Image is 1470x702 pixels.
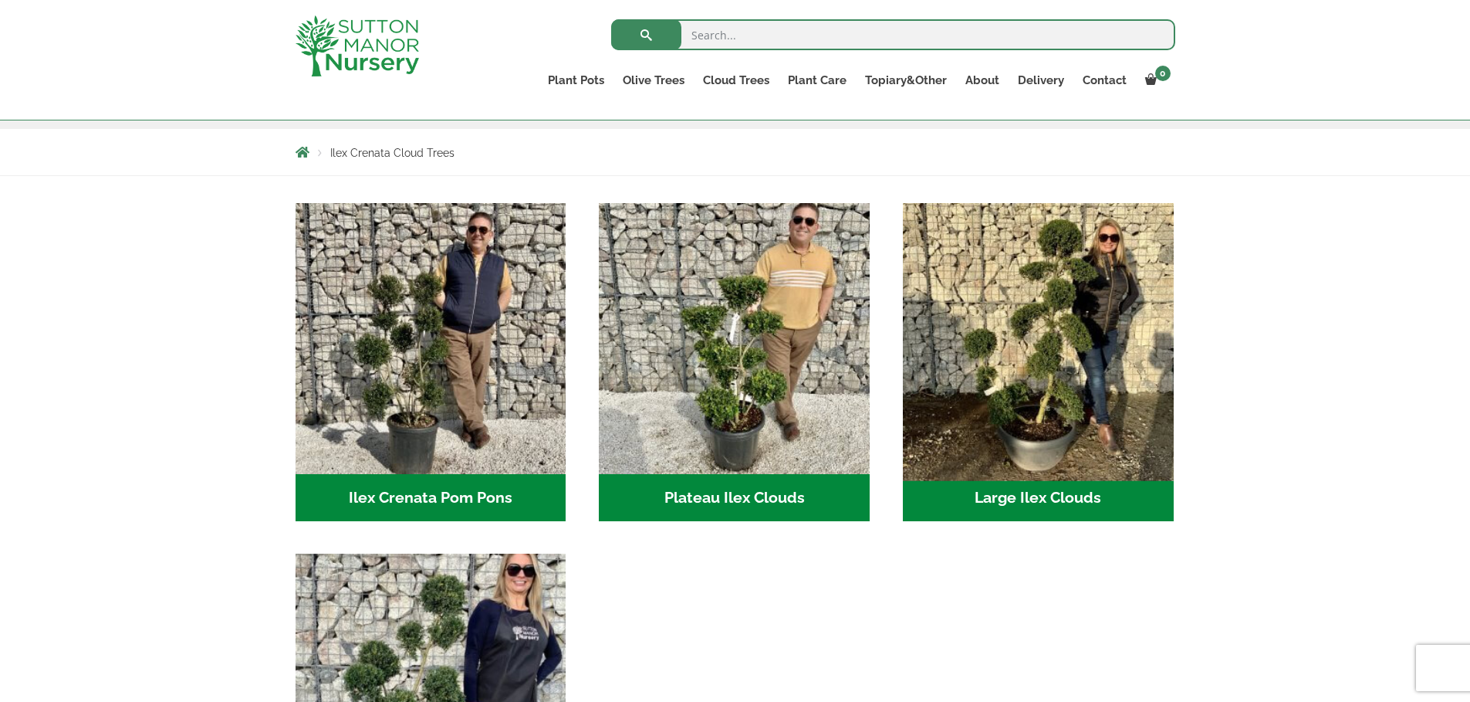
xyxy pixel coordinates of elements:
[611,19,1175,50] input: Search...
[1155,66,1171,81] span: 0
[330,147,455,159] span: Ilex Crenata Cloud Trees
[896,196,1180,480] img: Large Ilex Clouds
[599,203,870,521] a: Visit product category Plateau Ilex Clouds
[296,15,419,76] img: logo
[694,70,779,91] a: Cloud Trees
[1009,70,1073,91] a: Delivery
[1073,70,1136,91] a: Contact
[599,203,870,474] img: Plateau Ilex Clouds
[1136,70,1175,91] a: 0
[296,203,566,521] a: Visit product category Ilex Crenata Pom Pons
[903,474,1174,522] h2: Large Ilex Clouds
[903,203,1174,521] a: Visit product category Large Ilex Clouds
[599,474,870,522] h2: Plateau Ilex Clouds
[296,146,1175,158] nav: Breadcrumbs
[613,70,694,91] a: Olive Trees
[779,70,856,91] a: Plant Care
[296,203,566,474] img: Ilex Crenata Pom Pons
[539,70,613,91] a: Plant Pots
[856,70,956,91] a: Topiary&Other
[296,474,566,522] h2: Ilex Crenata Pom Pons
[956,70,1009,91] a: About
